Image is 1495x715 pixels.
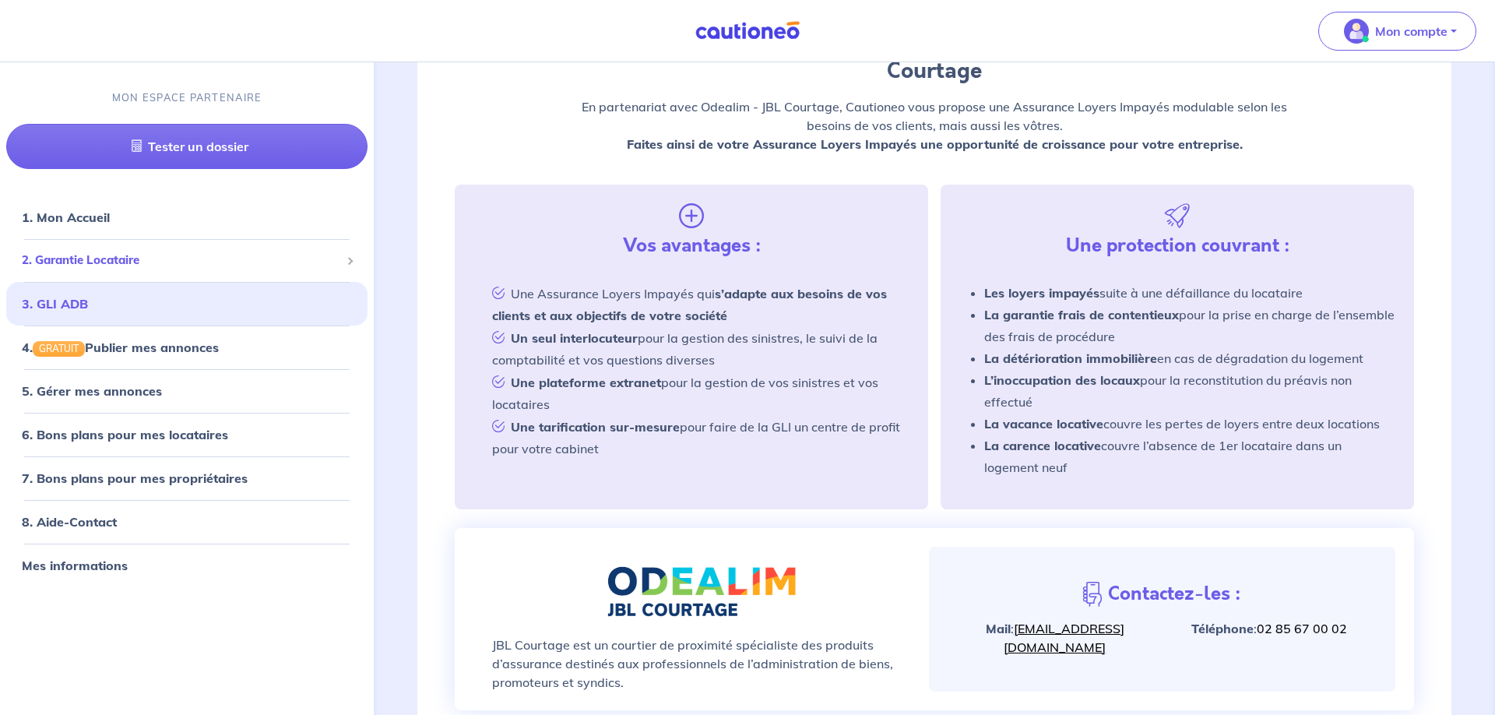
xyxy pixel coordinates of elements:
[22,339,219,354] a: 4.GRATUITPublier mes annonces
[627,136,1243,152] strong: Faites ainsi de votre Assurance Loyers Impayés une opportunité de croissance pour votre entreprise.
[689,21,806,41] img: Cautioneo
[22,558,128,573] a: Mes informations
[984,347,1395,369] li: en cas de dégradation du logement
[984,282,1395,304] li: suite à une défaillance du locataire
[6,124,368,169] a: Tester un dossier
[984,285,1099,301] strong: Les loyers impayés
[984,369,1395,413] li: pour la reconstitution du préavis non effectué
[1108,583,1240,605] h4: Contactez-les :
[948,619,1163,657] p: :
[22,295,88,311] a: 3. GLI ADB
[623,234,761,257] h4: Vos avantages :
[6,202,368,233] div: 1. Mon Accueil
[492,636,929,692] p: JBL Courtage est un courtier de proximité spécialiste des produits d’assurance destinés aux profe...
[6,375,368,407] div: 5. Gérer mes annonces
[473,282,909,326] li: Une Assurance Loyers Impayés qui
[984,350,1157,366] strong: La détérioration immobilière
[6,463,368,494] div: 7. Bons plans pour mes propriétaires
[6,419,368,450] div: 6. Bons plans pour mes locataires
[6,245,368,276] div: 2. Garantie Locataire
[22,427,228,442] a: 6. Bons plans pour mes locataires
[986,621,1011,636] strong: Mail
[1318,12,1476,51] button: illu_account_valid_menu.svgMon compte
[1344,19,1369,44] img: illu_account_valid_menu.svg
[511,330,638,346] strong: Un seul interlocuteur
[6,287,368,319] div: 3. GLI ADB
[984,438,1101,453] strong: La carence locative
[984,416,1103,431] strong: La vacance locative
[112,90,262,105] p: MON ESPACE PARTENAIRE
[22,383,162,399] a: 5. Gérer mes annonces
[1257,621,1347,636] a: 02 85 67 00 02
[511,419,680,435] strong: Une tarification sur-mesure
[575,97,1294,153] p: En partenariat avec Odealim - JBL Courtage, Cautioneo vous propose une Assurance Loyers Impayés m...
[473,415,909,460] li: pour faire de la GLI un centre de profit pour votre cabinet
[22,514,117,530] a: 8. Aide-Contact
[22,210,110,225] a: 1. Mon Accueil
[6,550,368,581] div: Mes informations
[22,252,340,269] span: 2. Garantie Locataire
[473,326,909,371] li: pour la gestion des sinistres, le suivi de la comptabilité et vos questions diverses
[6,506,368,537] div: 8. Aide-Contact
[575,33,1294,85] h3: Découvrez l’ Odealim - JBL Courtage
[984,307,1179,322] strong: La garantie frais de contentieux
[473,371,909,415] li: pour la gestion de vos sinistres et vos locataires
[1191,621,1254,636] strong: Téléphone
[1375,22,1448,41] p: Mon compte
[984,372,1140,388] strong: L’inoccupation des locaux
[1004,621,1124,655] a: [EMAIL_ADDRESS][DOMAIN_NAME]
[22,470,248,486] a: 7. Bons plans pour mes propriétaires
[1162,619,1377,638] p: :
[492,286,887,323] strong: s’adapte aux besoins de vos clients et aux objectifs de votre société
[984,435,1395,478] li: couvre l’absence de 1er locataire dans un logement neuf
[6,331,368,362] div: 4.GRATUITPublier mes annonces
[1066,234,1289,257] h4: Une protection couvrant :
[984,413,1395,435] li: couvre les pertes de loyers entre deux locations
[984,304,1395,347] li: pour la prise en charge de l’ensemble des frais de procédure
[606,565,796,617] img: odealim-jbl.png
[511,375,661,390] strong: Une plateforme extranet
